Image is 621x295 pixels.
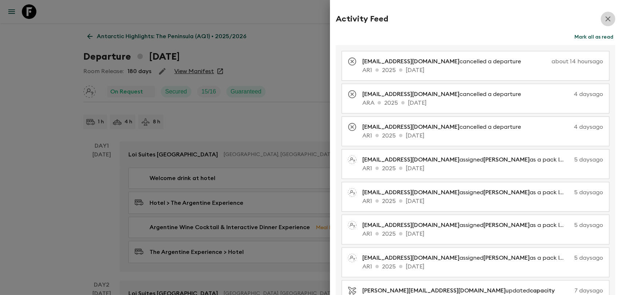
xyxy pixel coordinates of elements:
span: [EMAIL_ADDRESS][DOMAIN_NAME] [362,222,459,228]
p: assigned as a pack leader [362,188,571,197]
p: AR1 2025 [DATE] [362,164,603,173]
span: capacity [530,288,555,294]
span: [PERSON_NAME] [483,157,530,163]
span: [EMAIL_ADDRESS][DOMAIN_NAME] [362,157,459,163]
p: updated [362,286,561,295]
h2: Activity Feed [336,14,388,24]
p: 7 days ago [564,286,603,295]
span: [PERSON_NAME] [483,222,530,228]
p: 5 days ago [574,188,603,197]
p: AR1 2025 [DATE] [362,197,603,206]
p: 4 days ago [530,123,603,131]
p: cancelled a departure [362,57,527,66]
span: [EMAIL_ADDRESS][DOMAIN_NAME] [362,190,459,195]
span: [PERSON_NAME][EMAIL_ADDRESS][DOMAIN_NAME] [362,288,506,294]
p: AR1 2025 [DATE] [362,131,603,140]
p: assigned as a pack leader [362,254,571,262]
p: about 14 hours ago [530,57,603,66]
p: assigned as a pack leader [362,221,571,230]
p: 5 days ago [574,254,603,262]
span: [PERSON_NAME] [483,190,530,195]
span: [EMAIL_ADDRESS][DOMAIN_NAME] [362,124,459,130]
p: AR1 2025 [DATE] [362,262,603,271]
span: [EMAIL_ADDRESS][DOMAIN_NAME] [362,255,459,261]
p: AR1 2025 [DATE] [362,230,603,238]
p: cancelled a departure [362,123,527,131]
span: [EMAIL_ADDRESS][DOMAIN_NAME] [362,59,459,64]
p: 5 days ago [574,221,603,230]
button: Mark all as read [573,32,615,42]
p: AR1 2025 [DATE] [362,66,603,75]
p: ARA 2025 [DATE] [362,99,603,107]
p: cancelled a departure [362,90,527,99]
p: assigned as a pack leader [362,155,571,164]
span: [EMAIL_ADDRESS][DOMAIN_NAME] [362,91,459,97]
span: [PERSON_NAME] [483,255,530,261]
p: 4 days ago [530,90,603,99]
p: 5 days ago [574,155,603,164]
